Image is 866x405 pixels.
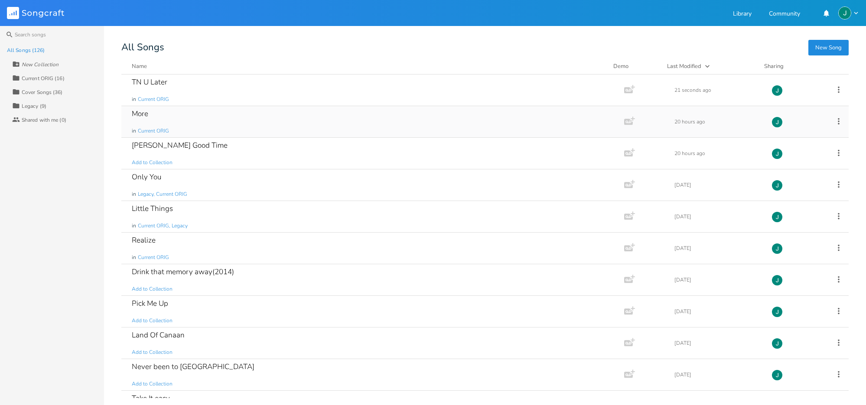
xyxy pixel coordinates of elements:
img: Jim Rudolf [772,180,783,191]
div: Name [132,62,147,70]
div: Sharing [764,62,816,71]
span: Add to Collection [132,285,173,293]
div: [DATE] [674,277,761,282]
div: Drink that memory away(2014) [132,268,234,275]
div: Current ORIG (16) [22,76,65,81]
span: in [132,191,136,198]
div: [DATE] [674,246,761,251]
span: Current ORIG [138,127,169,135]
span: Current ORIG [138,254,169,261]
div: Cover Songs (36) [22,90,63,95]
img: Jim Rudolf [772,369,783,381]
div: Little Things [132,205,173,212]
span: in [132,254,136,261]
span: Add to Collection [132,159,173,166]
div: Take It easy [132,395,170,402]
span: Current ORIG, Legacy [138,222,188,230]
span: Add to Collection [132,380,173,388]
img: Jim Rudolf [772,117,783,128]
div: New Collection [22,62,59,67]
div: [DATE] [674,309,761,314]
div: Shared with me (0) [22,117,66,123]
span: in [132,222,136,230]
a: Library [733,11,752,18]
div: TN U Later [132,78,167,86]
div: [DATE] [674,340,761,346]
div: Last Modified [667,62,701,70]
button: New Song [808,40,849,55]
span: in [132,96,136,103]
div: [DATE] [674,182,761,188]
div: [PERSON_NAME] Good Time [132,142,228,149]
div: More [132,110,148,117]
div: 20 hours ago [674,151,761,156]
img: Jim Rudolf [772,148,783,159]
img: Jim Rudolf [772,275,783,286]
span: in [132,127,136,135]
div: Pick Me Up [132,300,168,307]
div: Legacy (9) [22,104,46,109]
div: 20 hours ago [674,119,761,124]
img: Jim Rudolf [838,6,851,19]
span: Legacy, Current ORIG [138,191,187,198]
div: Realize [132,237,156,244]
div: 21 seconds ago [674,87,761,93]
div: [DATE] [674,372,761,377]
span: Add to Collection [132,349,173,356]
img: Jim Rudolf [772,211,783,223]
span: Add to Collection [132,317,173,324]
div: Land Of Canaan [132,331,185,339]
div: [DATE] [674,214,761,219]
img: Jim Rudolf [772,243,783,254]
img: Jim Rudolf [772,85,783,96]
img: Jim Rudolf [772,338,783,349]
img: Jim Rudolf [772,306,783,318]
button: Name [132,62,603,71]
div: All Songs [121,43,849,52]
div: Never been to [GEOGRAPHIC_DATA] [132,363,254,370]
a: Community [769,11,800,18]
div: Only You [132,173,161,181]
div: All Songs (126) [7,48,45,53]
div: Demo [613,62,657,71]
span: Current ORIG [138,96,169,103]
button: Last Modified [667,62,754,71]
